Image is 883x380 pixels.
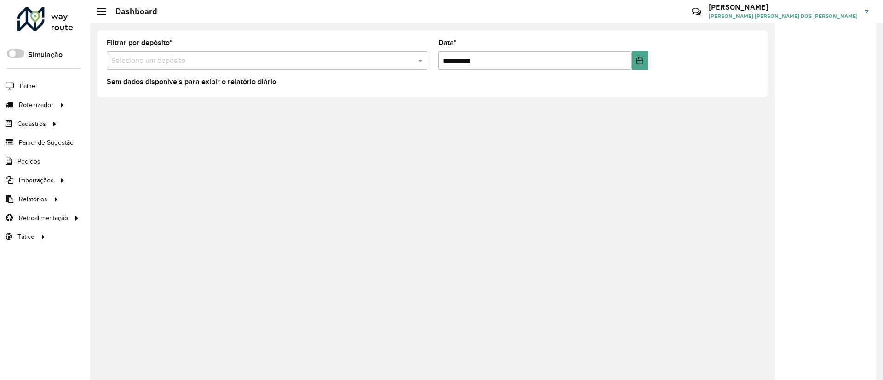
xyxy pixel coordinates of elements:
[17,232,34,242] span: Tático
[106,6,157,17] h2: Dashboard
[17,119,46,129] span: Cadastros
[709,3,858,11] h3: [PERSON_NAME]
[107,37,172,48] label: Filtrar por depósito
[107,76,276,87] label: Sem dados disponíveis para exibir o relatório diário
[28,49,63,60] label: Simulação
[687,2,706,22] a: Contato Rápido
[19,176,54,185] span: Importações
[19,194,47,204] span: Relatórios
[20,81,37,91] span: Painel
[438,37,457,48] label: Data
[19,100,53,110] span: Roteirizador
[19,213,68,223] span: Retroalimentação
[19,138,74,147] span: Painel de Sugestão
[632,51,648,70] button: Choose Date
[17,157,40,166] span: Pedidos
[709,12,858,20] span: [PERSON_NAME] [PERSON_NAME] DOS [PERSON_NAME]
